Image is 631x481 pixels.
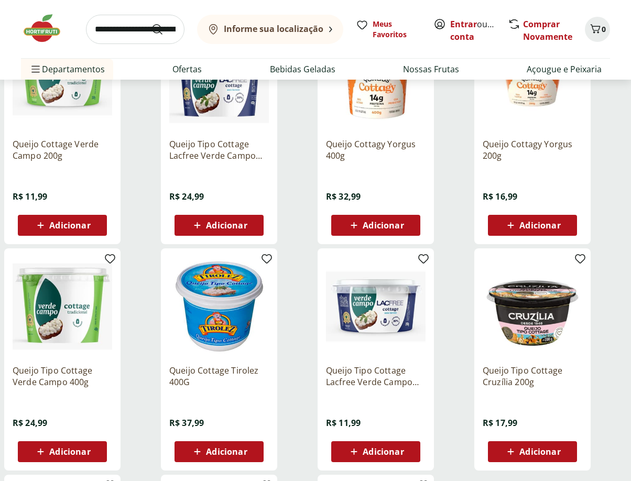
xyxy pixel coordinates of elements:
[169,191,204,202] span: R$ 24,99
[483,417,517,429] span: R$ 17,99
[326,30,426,130] img: Queijo Cottagy Yorgus 400g
[169,365,269,388] a: Queijo Cottage Tirolez 400G
[175,441,264,462] button: Adicionar
[483,365,582,388] a: Queijo Tipo Cottage Cruzília 200g
[13,30,112,130] img: Queijo Cottage Verde Campo 200g
[488,215,577,236] button: Adicionar
[356,19,421,40] a: Meus Favoritos
[450,18,508,42] a: Criar conta
[13,365,112,388] a: Queijo Tipo Cottage Verde Campo 400g
[450,18,497,43] span: ou
[206,221,247,229] span: Adicionar
[326,257,426,356] img: Queijo Tipo Cottage Lacfree Verde Campo 200g
[21,13,73,44] img: Hortifruti
[331,441,420,462] button: Adicionar
[13,191,47,202] span: R$ 11,99
[13,257,112,356] img: Queijo Tipo Cottage Verde Campo 400g
[224,23,323,35] b: Informe sua localização
[169,30,269,130] img: Queijo Tipo Cottage Lacfree Verde Campo 400g
[483,191,517,202] span: R$ 16,99
[29,57,105,82] span: Departamentos
[169,138,269,161] a: Queijo Tipo Cottage Lacfree Verde Campo 400g
[488,441,577,462] button: Adicionar
[523,18,572,42] a: Comprar Novamente
[363,447,404,456] span: Adicionar
[270,63,335,75] a: Bebidas Geladas
[483,30,582,130] img: Queijo Cottagy Yorgus 200g
[326,417,361,429] span: R$ 11,99
[49,447,90,456] span: Adicionar
[13,417,47,429] span: R$ 24,99
[175,215,264,236] button: Adicionar
[13,138,112,161] a: Queijo Cottage Verde Campo 200g
[519,221,560,229] span: Adicionar
[326,365,426,388] a: Queijo Tipo Cottage Lacfree Verde Campo 200g
[151,23,176,36] button: Submit Search
[169,257,269,356] img: Queijo Cottage Tirolez 400G
[18,215,107,236] button: Adicionar
[519,447,560,456] span: Adicionar
[483,138,582,161] a: Queijo Cottagy Yorgus 200g
[197,15,343,44] button: Informe sua localização
[363,221,404,229] span: Adicionar
[326,138,426,161] a: Queijo Cottagy Yorgus 400g
[527,63,602,75] a: Açougue e Peixaria
[86,15,184,44] input: search
[169,417,204,429] span: R$ 37,99
[483,257,582,356] img: Queijo Tipo Cottage Cruzília 200g
[29,57,42,82] button: Menu
[18,441,107,462] button: Adicionar
[172,63,202,75] a: Ofertas
[331,215,420,236] button: Adicionar
[450,18,477,30] a: Entrar
[602,24,606,34] span: 0
[326,191,361,202] span: R$ 32,99
[403,63,459,75] a: Nossas Frutas
[206,447,247,456] span: Adicionar
[49,221,90,229] span: Adicionar
[373,19,421,40] span: Meus Favoritos
[585,17,610,42] button: Carrinho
